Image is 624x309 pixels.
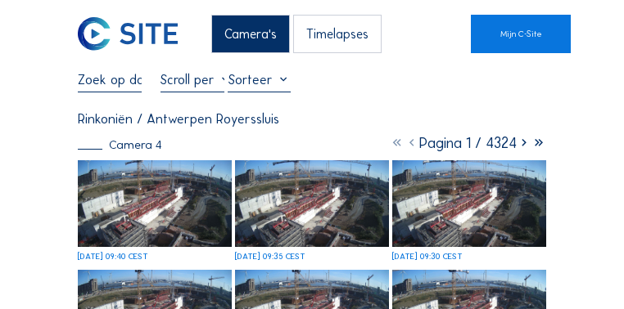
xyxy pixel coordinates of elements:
[78,15,121,54] a: C-SITE Logo
[392,253,463,261] div: [DATE] 09:30 CEST
[392,160,546,247] img: image_53288114
[78,17,178,51] img: C-SITE Logo
[235,160,389,247] img: image_53288284
[211,15,290,54] div: Camera's
[78,72,142,87] input: Zoek op datum 󰅀
[293,15,382,54] div: Timelapses
[419,134,517,152] span: Pagina 1 / 4324
[78,139,162,151] div: Camera 4
[235,253,305,261] div: [DATE] 09:35 CEST
[78,253,148,261] div: [DATE] 09:40 CEST
[471,15,571,54] a: Mijn C-Site
[78,113,279,126] div: Rinkoniën / Antwerpen Royerssluis
[78,160,232,247] img: image_53288361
